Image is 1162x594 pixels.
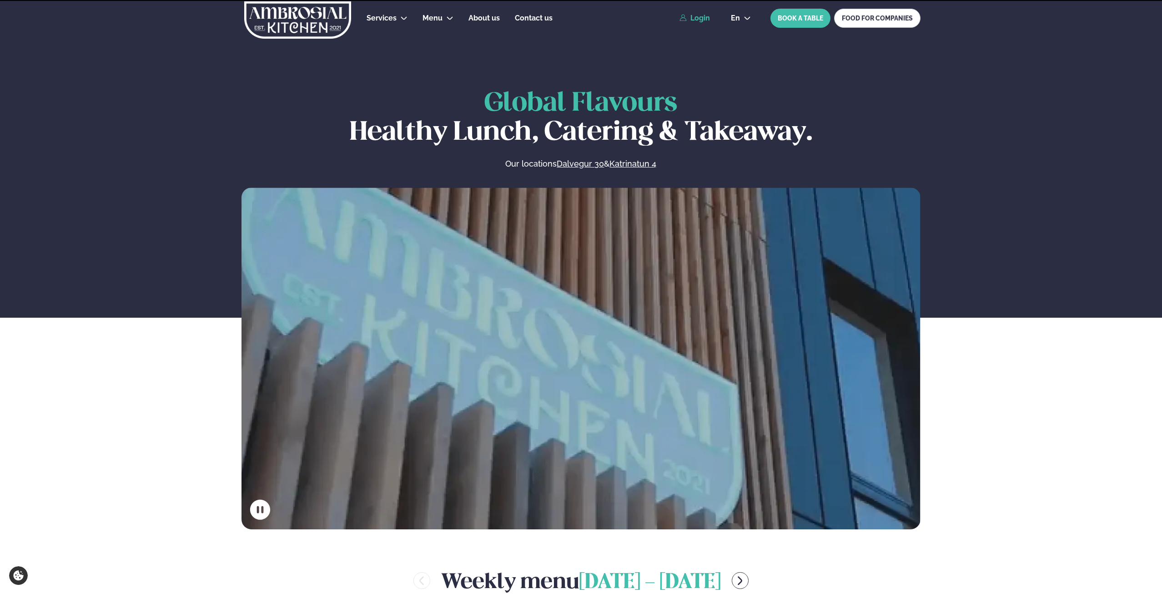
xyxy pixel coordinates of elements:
span: [DATE] - [DATE] [579,573,721,593]
span: Global Flavours [484,91,677,116]
button: BOOK A TABLE [770,9,830,28]
h1: Healthy Lunch, Catering & Takeaway. [241,89,921,147]
span: en [731,15,740,22]
button: en [724,15,758,22]
a: Menu [423,13,443,24]
button: menu-btn-left [413,572,430,589]
button: menu-btn-right [732,572,749,589]
img: logo [243,1,352,39]
a: Services [367,13,397,24]
span: Menu [423,14,443,22]
a: Login [679,14,710,22]
span: About us [468,14,500,22]
a: Dalvegur 30 [557,158,604,169]
a: About us [468,13,500,24]
a: Contact us [515,13,553,24]
span: Services [367,14,397,22]
a: Cookie settings [9,566,28,585]
p: Our locations & [409,158,753,169]
a: Katrinatun 4 [609,158,656,169]
span: Contact us [515,14,553,22]
a: FOOD FOR COMPANIES [834,9,921,28]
